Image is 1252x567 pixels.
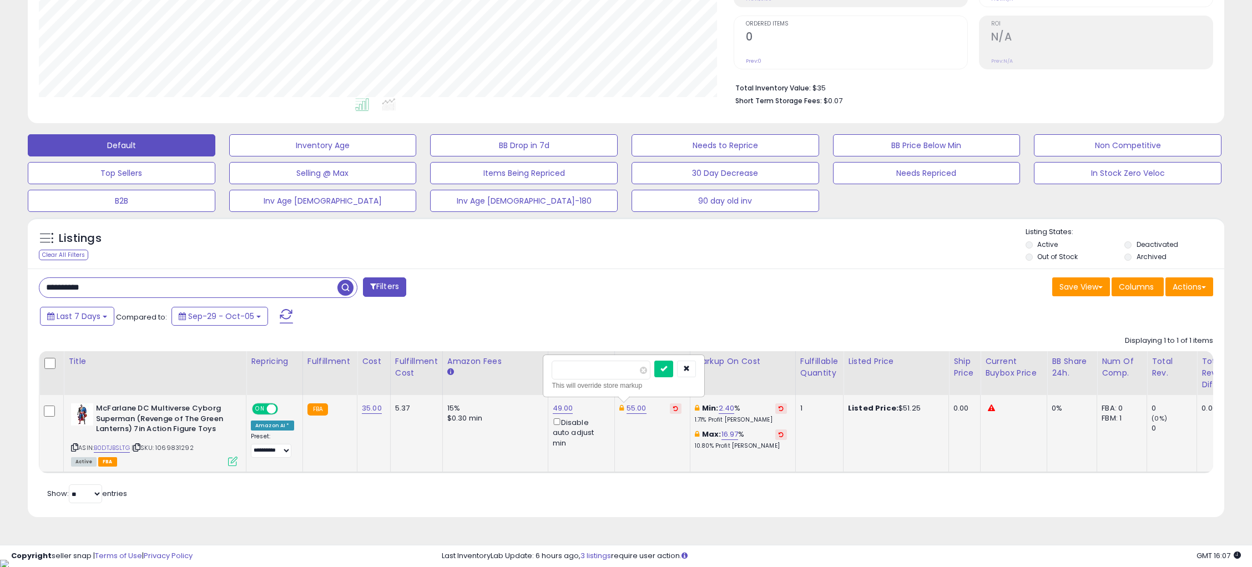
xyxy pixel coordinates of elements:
div: $51.25 [848,403,940,413]
b: Min: [702,403,719,413]
div: Current Buybox Price [985,356,1042,379]
button: BB Drop in 7d [430,134,618,156]
button: Columns [1112,277,1164,296]
th: The percentage added to the cost of goods (COGS) that forms the calculator for Min & Max prices. [690,351,795,395]
span: 2025-10-13 16:07 GMT [1197,550,1241,561]
div: % [695,403,787,424]
span: All listings currently available for purchase on Amazon [71,457,97,467]
i: Revert to store-level Min Markup [779,406,784,411]
a: 16.97 [721,429,739,440]
div: seller snap | | [11,551,193,561]
span: $0.07 [824,95,842,106]
div: 0% [1052,403,1088,413]
button: 30 Day Decrease [632,162,819,184]
div: ASIN: [71,403,238,465]
i: Revert to store-level Max Markup [779,432,784,437]
button: B2B [28,190,215,212]
button: Inv Age [DEMOGRAPHIC_DATA] [229,190,417,212]
div: 0 [1152,403,1197,413]
div: Markup on Cost [695,356,791,367]
button: BB Price Below Min [833,134,1021,156]
button: Selling @ Max [229,162,417,184]
div: % [695,429,787,450]
a: 49.00 [553,403,573,414]
div: Disable auto adjust min [553,416,606,448]
button: In Stock Zero Veloc [1034,162,1221,184]
button: Items Being Repriced [430,162,618,184]
div: Title [68,356,241,367]
i: This overrides the store level min markup for this listing [695,404,699,412]
div: 0 [1152,423,1197,433]
button: Last 7 Days [40,307,114,326]
div: 15% [447,403,539,413]
button: Actions [1165,277,1213,296]
span: ON [253,404,267,414]
span: Compared to: [116,312,167,322]
div: BB Share 24h. [1052,356,1092,379]
div: 1 [800,403,835,413]
button: Top Sellers [28,162,215,184]
div: 5.37 [395,403,434,413]
button: 90 day old inv [632,190,819,212]
button: Non Competitive [1034,134,1221,156]
div: FBM: 1 [1102,413,1138,423]
p: 1.71% Profit [PERSON_NAME] [695,416,787,424]
div: Clear All Filters [39,250,88,260]
a: 55.00 [627,403,647,414]
span: OFF [276,404,294,414]
span: Columns [1119,281,1154,292]
button: Inv Age [DEMOGRAPHIC_DATA]-180 [430,190,618,212]
div: Fulfillment Cost [395,356,438,379]
span: ROI [991,21,1213,27]
div: Preset: [251,433,294,458]
div: Amazon AI * [251,421,294,431]
label: Active [1037,240,1058,249]
b: Max: [702,429,721,439]
a: Privacy Policy [144,550,193,561]
button: Needs to Reprice [632,134,819,156]
span: Show: entries [47,488,127,499]
div: Cost [362,356,386,367]
span: Last 7 Days [57,311,100,322]
div: Ship Price [953,356,976,379]
span: Ordered Items [746,21,967,27]
h2: 0 [746,31,967,45]
div: Fulfillable Quantity [800,356,839,379]
button: Sep-29 - Oct-05 [171,307,268,326]
button: Needs Repriced [833,162,1021,184]
div: Listed Price [848,356,944,367]
i: This overrides the store level Dynamic Max Price for this listing [619,404,624,412]
button: Default [28,134,215,156]
div: Amazon Fees [447,356,543,367]
div: This will override store markup [552,380,696,391]
b: Total Inventory Value: [735,83,811,93]
i: Revert to store-level Dynamic Max Price [673,406,678,411]
b: McFarlane DC Multiverse Cyborg Superman (Revenge of The Green Lanterns) 7in Action Figure Toys [96,403,231,437]
div: Last InventoryLab Update: 6 hours ago, require user action. [442,551,1241,561]
div: Total Rev. Diff. [1201,356,1223,391]
img: 41GtoZ-47uL._SL40_.jpg [71,403,93,426]
strong: Copyright [11,550,52,561]
a: B0DTJBSLTG [94,443,130,453]
span: FBA [98,457,117,467]
span: Sep-29 - Oct-05 [188,311,254,322]
label: Out of Stock [1037,252,1078,261]
label: Deactivated [1137,240,1178,249]
label: Archived [1137,252,1167,261]
b: Short Term Storage Fees: [735,96,822,105]
a: 2.40 [719,403,735,414]
small: Amazon Fees. [447,367,454,377]
small: Prev: N/A [991,58,1013,64]
small: Prev: 0 [746,58,761,64]
small: (0%) [1152,414,1167,423]
button: Save View [1052,277,1110,296]
h5: Listings [59,231,102,246]
div: Total Rev. [1152,356,1192,379]
div: Fulfillment [307,356,352,367]
li: $35 [735,80,1205,94]
p: Listing States: [1026,227,1225,237]
a: Terms of Use [95,550,142,561]
h2: N/A [991,31,1213,45]
b: Listed Price: [848,403,898,413]
span: | SKU: 1069831292 [132,443,194,452]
